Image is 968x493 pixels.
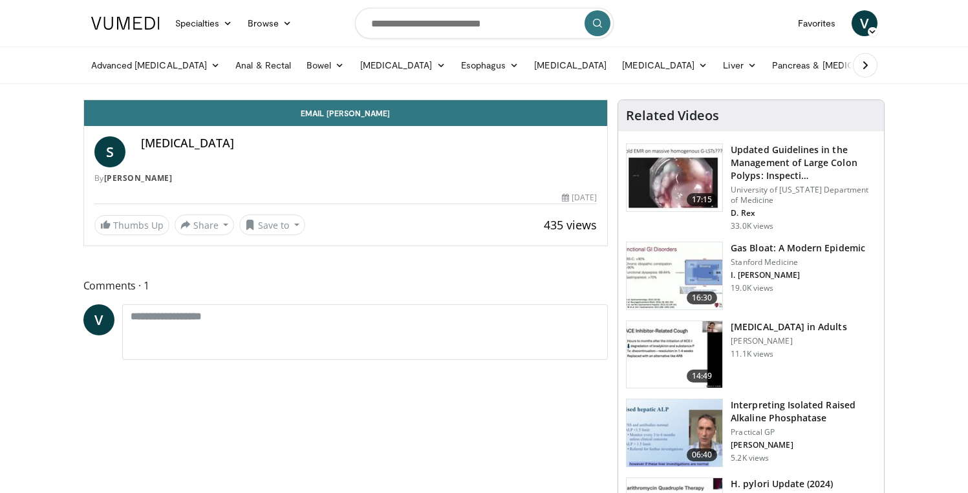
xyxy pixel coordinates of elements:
img: 480ec31d-e3c1-475b-8289-0a0659db689a.150x105_q85_crop-smart_upscale.jpg [627,242,722,309]
a: Favorites [790,10,844,36]
a: Esophagus [453,52,527,78]
p: [PERSON_NAME] [731,336,846,346]
a: Bowel [299,52,352,78]
span: 17:15 [687,193,718,206]
a: Browse [240,10,299,36]
span: 14:49 [687,370,718,383]
p: I. [PERSON_NAME] [731,270,865,280]
a: 14:49 [MEDICAL_DATA] in Adults [PERSON_NAME] 11.1K views [626,320,876,389]
h3: Interpreting Isolated Raised Alkaline Phosphatase [731,399,876,425]
a: 06:40 Interpreting Isolated Raised Alkaline Phosphatase Practical GP [PERSON_NAME] 5.2K views [626,399,876,467]
span: 435 views [544,217,597,233]
p: [PERSON_NAME] [731,440,876,450]
button: Save to [239,215,305,235]
a: Specialties [167,10,241,36]
img: dfcfcb0d-b871-4e1a-9f0c-9f64970f7dd8.150x105_q85_crop-smart_upscale.jpg [627,144,722,211]
img: VuMedi Logo [91,17,160,30]
button: Share [175,215,235,235]
span: 06:40 [687,448,718,461]
p: 33.0K views [731,221,773,231]
h4: Related Videos [626,108,719,123]
img: 11950cd4-d248-4755-8b98-ec337be04c84.150x105_q85_crop-smart_upscale.jpg [627,321,722,388]
a: Thumbs Up [94,215,169,235]
a: [PERSON_NAME] [104,173,173,184]
a: 17:15 Updated Guidelines in the Management of Large Colon Polyps: Inspecti… University of [US_STA... [626,143,876,231]
a: Liver [715,52,764,78]
a: [MEDICAL_DATA] [614,52,715,78]
div: [DATE] [562,192,597,204]
p: 19.0K views [731,283,773,293]
span: 16:30 [687,291,718,304]
input: Search topics, interventions [355,8,614,39]
h3: Updated Guidelines in the Management of Large Colon Polyps: Inspecti… [731,143,876,182]
span: Comments 1 [83,277,608,294]
a: Anal & Rectal [228,52,299,78]
p: 11.1K views [731,349,773,359]
p: Practical GP [731,427,876,437]
img: 6a4ee52d-0f16-480d-a1b4-8187386ea2ed.150x105_q85_crop-smart_upscale.jpg [627,399,722,467]
h3: [MEDICAL_DATA] in Adults [731,320,846,333]
a: Advanced [MEDICAL_DATA] [83,52,228,78]
p: 5.2K views [731,453,769,463]
a: S [94,136,125,167]
p: D. Rex [731,208,876,218]
a: [MEDICAL_DATA] [352,52,453,78]
div: By [94,173,597,184]
a: Pancreas & [MEDICAL_DATA] [764,52,916,78]
a: 16:30 Gas Bloat: A Modern Epidemic Stanford Medicine I. [PERSON_NAME] 19.0K views [626,242,876,310]
p: Stanford Medicine [731,257,865,267]
a: Email [PERSON_NAME] [84,100,608,126]
a: V [852,10,877,36]
h3: H. pylori Update (2024) [731,477,876,490]
a: [MEDICAL_DATA] [526,52,614,78]
h3: Gas Bloat: A Modern Epidemic [731,242,865,255]
a: V [83,304,114,335]
p: University of [US_STATE] Department of Medicine [731,185,876,205]
h4: [MEDICAL_DATA] [141,136,597,151]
